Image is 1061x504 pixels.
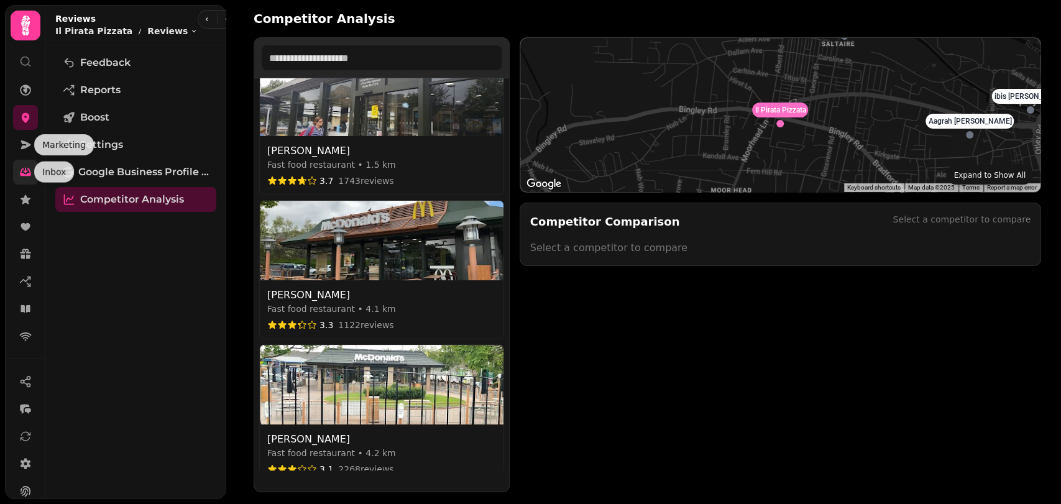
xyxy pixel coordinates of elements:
img: McDonald's [260,345,503,424]
div: [PERSON_NAME] [267,288,496,303]
a: Google Business Profile (Beta) [55,160,216,185]
a: Competitor Analysis [55,187,216,212]
img: McDonald's [260,201,503,280]
div: Aagrah [PERSON_NAME] [926,114,1014,139]
h2: Reviews [55,12,198,25]
span: 1743 reviews [338,175,393,187]
span: 3.7 [319,175,333,187]
span: Select a competitor to compare [530,242,687,254]
div: McDonald's[PERSON_NAME]Fast food restaurant • 1.5 km3.71743reviews [259,56,504,195]
button: Expand to Show All [946,165,1033,185]
a: Feedback [55,50,216,75]
a: Terms [962,184,980,191]
div: [PERSON_NAME] [267,432,496,447]
div: Fast food restaurant • 4.2 km [267,447,496,459]
a: Settings [55,132,216,157]
span: Reports [80,83,121,98]
span: 3.1 [319,463,333,475]
span: Competitor Analysis [80,192,184,207]
a: Report a map error [987,184,1037,191]
button: Keyboard shortcuts [847,183,901,192]
div: McDonald's[PERSON_NAME]Fast food restaurant • 4.2 km3.12268reviews [259,344,504,483]
button: Reviews [147,25,198,37]
span: Settings [80,137,123,152]
span: Map data ©2025 [908,184,955,191]
nav: Tabs [45,45,226,499]
img: Google [523,176,564,192]
h2: Competitor Analysis [254,10,395,27]
div: [PERSON_NAME] [267,144,496,158]
div: Fast food restaurant • 1.5 km [267,158,496,171]
div: Fast food restaurant • 4.1 km [267,303,496,315]
span: Expand to Show All [953,171,1026,180]
div: Inbox [34,162,74,183]
span: 2268 reviews [338,463,393,475]
p: Aagrah [PERSON_NAME] [929,116,1012,126]
p: Il Pirata Pizzata [55,25,132,37]
div: Marketing [34,134,94,155]
h2: Competitor Comparison [530,213,680,231]
div: Select a competitor to compare [893,213,1031,226]
span: Google Business Profile (Beta) [78,165,209,180]
a: Reports [55,78,216,103]
span: 1122 reviews [338,319,393,331]
span: Boost [80,110,109,125]
a: Open this area in Google Maps (opens a new window) [523,176,564,192]
span: Feedback [80,55,131,70]
div: McDonald's[PERSON_NAME]Fast food restaurant • 4.1 km3.31122reviews [259,200,504,339]
img: McDonald's [260,57,503,136]
a: Boost [55,105,216,130]
span: 3.3 [319,319,333,331]
nav: breadcrumb [55,25,198,37]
